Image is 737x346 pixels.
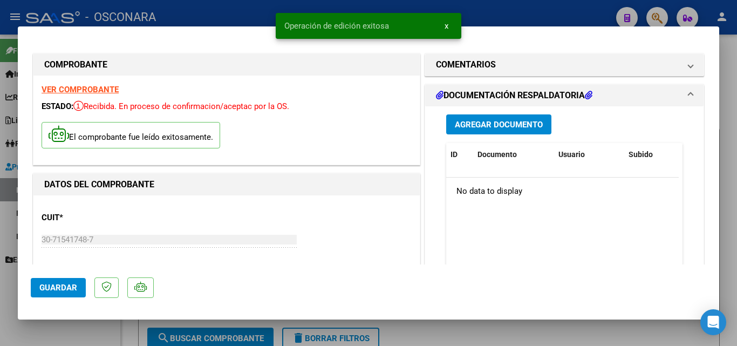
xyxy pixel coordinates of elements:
[678,143,732,166] datatable-header-cell: Acción
[284,21,389,31] span: Operación de edición exitosa
[425,54,704,76] mat-expansion-panel-header: COMENTARIOS
[558,150,585,159] span: Usuario
[554,143,624,166] datatable-header-cell: Usuario
[436,89,592,102] h1: DOCUMENTACIÓN RESPALDATORIA
[446,143,473,166] datatable-header-cell: ID
[451,150,458,159] span: ID
[477,150,517,159] span: Documento
[473,143,554,166] datatable-header-cell: Documento
[425,106,704,330] div: DOCUMENTACIÓN RESPALDATORIA
[455,120,543,130] span: Agregar Documento
[436,16,457,36] button: x
[700,309,726,335] div: Open Intercom Messenger
[44,179,154,189] strong: DATOS DEL COMPROBANTE
[42,122,220,148] p: El comprobante fue leído exitosamente.
[425,85,704,106] mat-expansion-panel-header: DOCUMENTACIÓN RESPALDATORIA
[446,178,679,205] div: No data to display
[39,283,77,293] span: Guardar
[42,85,119,94] a: VER COMPROBANTE
[42,101,73,111] span: ESTADO:
[31,278,86,297] button: Guardar
[44,59,107,70] strong: COMPROBANTE
[446,114,551,134] button: Agregar Documento
[436,58,496,71] h1: COMENTARIOS
[629,150,653,159] span: Subido
[624,143,678,166] datatable-header-cell: Subido
[445,21,448,31] span: x
[42,212,153,224] p: CUIT
[73,101,289,111] span: Recibida. En proceso de confirmacion/aceptac por la OS.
